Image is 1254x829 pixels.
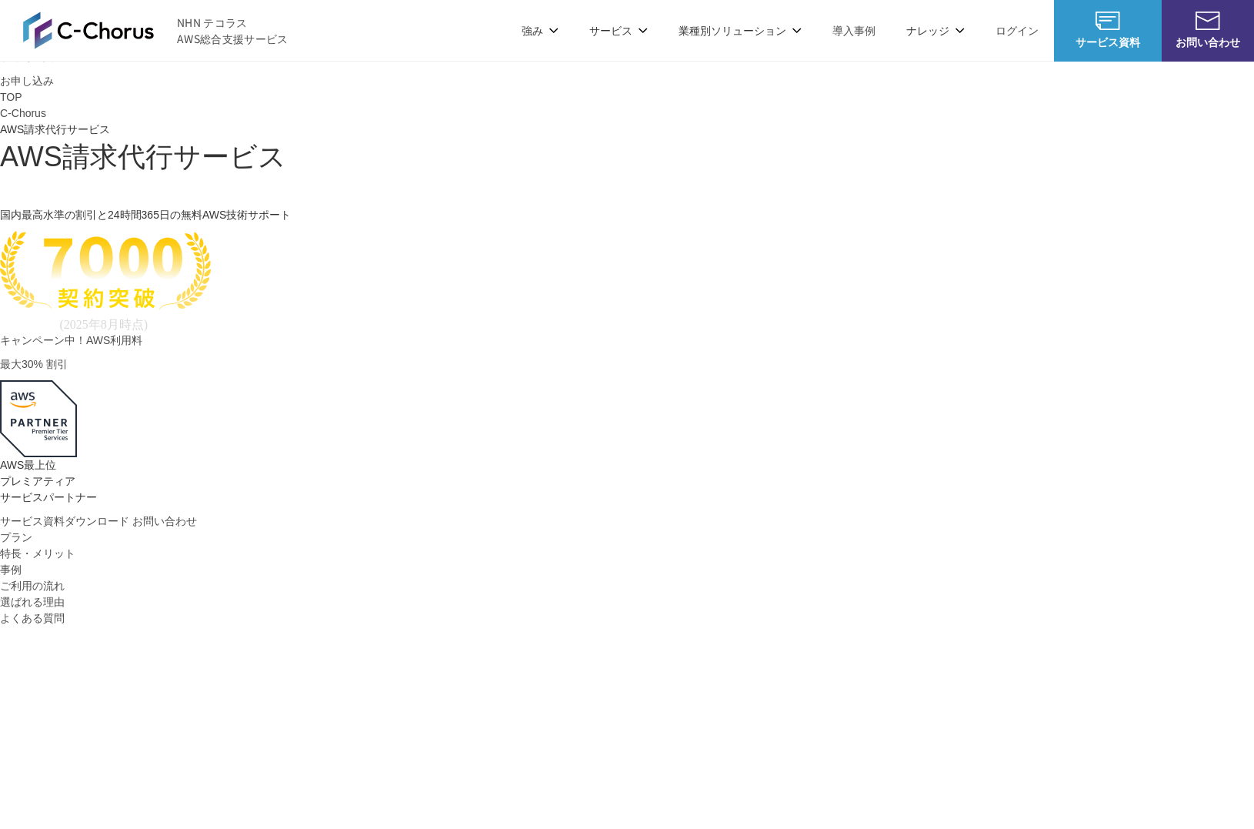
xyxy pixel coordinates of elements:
p: 強み [522,22,559,38]
span: NHN テコラス AWS総合支援サービス [177,15,288,47]
img: AWS総合支援サービス C-Chorus サービス資料 [1096,12,1120,30]
p: ナレッジ [906,22,965,38]
span: 30 [22,358,34,370]
a: AWS総合支援サービス C-Chorus NHN テコラスAWS総合支援サービス [23,12,288,48]
a: 導入事例 [832,22,875,38]
span: サービス資料 [1054,34,1162,50]
img: AWS総合支援サービス C-Chorus [23,12,154,48]
p: 業種別ソリューション [679,22,802,38]
span: お問い合わせ [1162,34,1254,50]
span: お問い合わせ [132,515,197,527]
a: ログイン [996,22,1039,38]
img: お問い合わせ [1196,12,1220,30]
p: サービス [589,22,648,38]
a: お問い合わせ [132,513,197,530]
